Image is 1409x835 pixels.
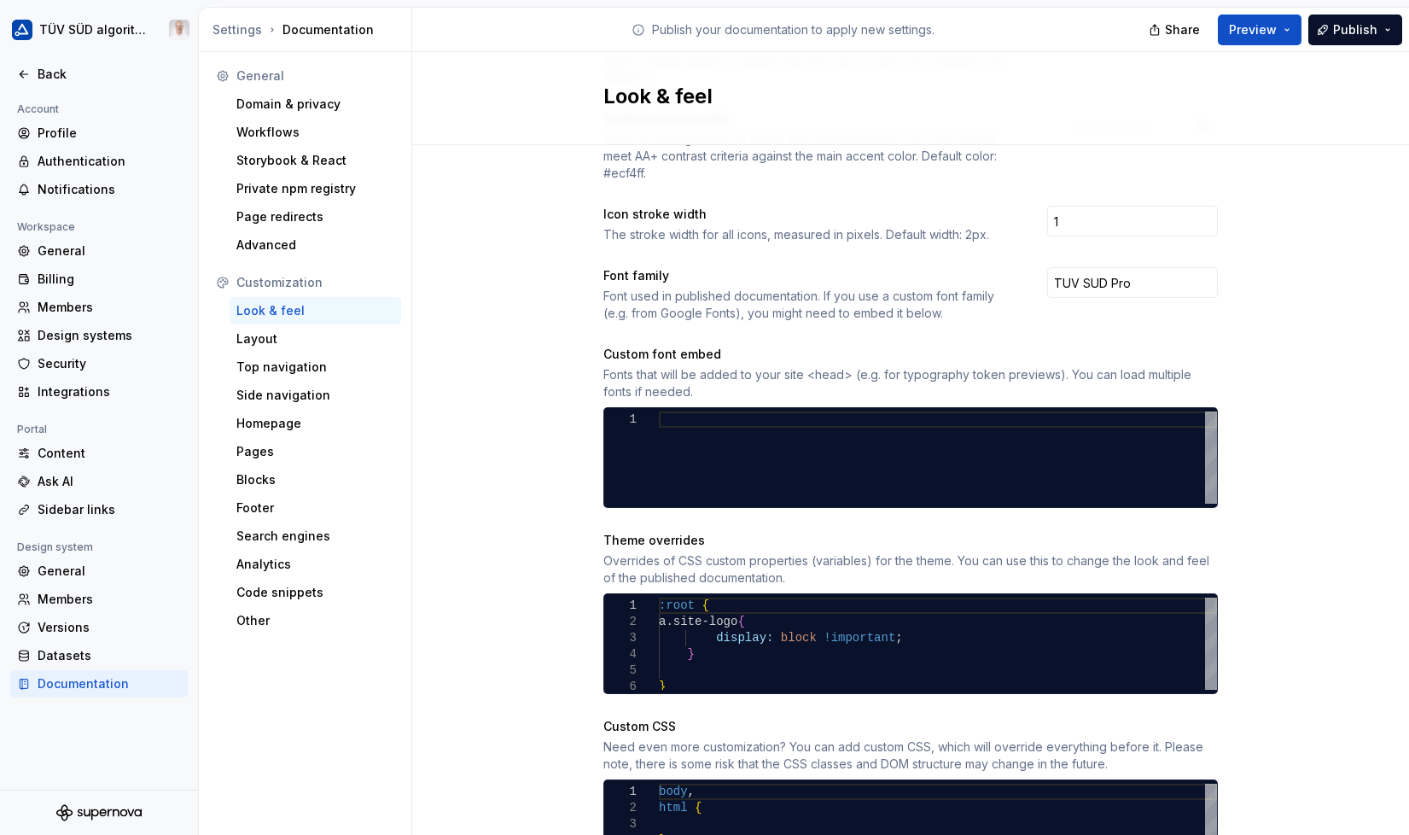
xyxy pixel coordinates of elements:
div: Portal [10,419,54,440]
span: Publish [1333,21,1377,38]
div: Theme overrides [603,532,1218,549]
button: Preview [1218,15,1301,45]
span: !important [824,631,895,645]
div: Design systems [38,327,181,344]
svg: Supernova Logo [56,804,142,821]
span: a.site-logo [659,615,737,628]
a: Top navigation [230,353,401,381]
span: block [781,631,817,645]
div: General [38,563,181,580]
div: Analytics [236,556,394,573]
a: Workflows [230,119,401,146]
div: Page redirects [236,208,394,225]
a: Other [230,607,401,634]
span: display: [716,631,773,645]
div: Integrations [38,383,181,400]
span: { [737,615,744,628]
div: The stroke width for all icons, measured in pixels. Default width: 2px. [603,226,1016,243]
div: Side navigation [236,387,394,404]
span: } [659,680,666,693]
span: :root [659,599,695,612]
div: Overrides of CSS custom properties (variables) for the theme. You can use this to change the look... [603,552,1218,587]
div: Security [38,355,181,372]
div: Workflows [236,124,394,141]
span: Share [1165,21,1200,38]
div: Code snippets [236,584,394,601]
a: Documentation [10,670,188,698]
a: Analytics [230,551,401,578]
a: Security [10,350,188,377]
button: TÜV SÜD algorithmMarco Schäfer [3,11,195,49]
a: Storybook & React [230,147,401,174]
a: Authentication [10,148,188,175]
a: Back [10,61,188,88]
div: 2 [604,800,637,816]
span: html [659,801,688,815]
div: 4 [604,646,637,663]
a: Look & feel [230,297,401,324]
div: Workspace [10,217,82,237]
div: 1 [604,784,637,800]
div: Need even more customization? You can add custom CSS, which will override everything before it. P... [603,739,1218,773]
div: Notifications [38,181,181,198]
div: Font used in published documentation. If you use a custom font family (e.g. from Google Fonts), y... [603,288,1016,322]
button: Share [1140,15,1211,45]
div: Private npm registry [236,180,394,197]
div: TÜV SÜD algorithm [39,21,148,38]
div: 5 [604,663,637,679]
a: Versions [10,614,188,641]
div: Top navigation [236,359,394,376]
span: , [688,785,695,798]
a: Profile [10,120,188,147]
span: { [702,599,708,612]
a: Members [10,294,188,321]
a: Homepage [230,410,401,437]
div: Search engines [236,528,394,545]
div: Customization [236,274,394,291]
div: Documentation [38,675,181,692]
div: 6 [604,679,637,695]
div: Blocks [236,471,394,488]
input: 2 [1047,206,1218,236]
a: Page redirects [230,203,401,231]
a: General [10,237,188,265]
div: 1 [604,412,637,428]
div: Custom CSS [603,718,1218,735]
span: } [688,647,695,661]
img: b580ff83-5aa9-44e3-bf1e-f2d94e587a2d.png [12,20,32,40]
div: Ask AI [38,473,181,490]
div: Other [236,612,394,629]
div: 1 [604,598,637,614]
span: ; [895,631,902,645]
div: Documentation [213,21,405,38]
div: Used for backgrounds of active and selected items. This color should meet AA+ contrast criteria a... [603,131,1016,182]
div: Design system [10,537,100,558]
input: Inter, Arial, sans-serif [1047,267,1218,298]
a: Domain & privacy [230,91,401,118]
div: Domain & privacy [236,96,394,113]
div: Content [38,445,181,462]
div: Settings [213,21,262,38]
span: Preview [1229,21,1277,38]
h2: Look & feel [603,83,1197,110]
button: Publish [1308,15,1402,45]
div: General [38,242,181,260]
a: Search engines [230,523,401,550]
div: Members [38,591,181,608]
div: Icon stroke width [603,206,1016,223]
div: Pages [236,443,394,460]
a: Footer [230,494,401,522]
p: Publish your documentation to apply new settings. [652,21,934,38]
div: Billing [38,271,181,288]
a: Private npm registry [230,175,401,202]
a: Datasets [10,642,188,669]
a: Advanced [230,231,401,259]
a: Billing [10,266,188,293]
div: Authentication [38,153,181,170]
a: Ask AI [10,468,188,495]
div: General [236,67,394,85]
div: 2 [604,614,637,630]
div: Custom font embed [603,346,1218,363]
a: Notifications [10,176,188,203]
a: Sidebar links [10,496,188,523]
